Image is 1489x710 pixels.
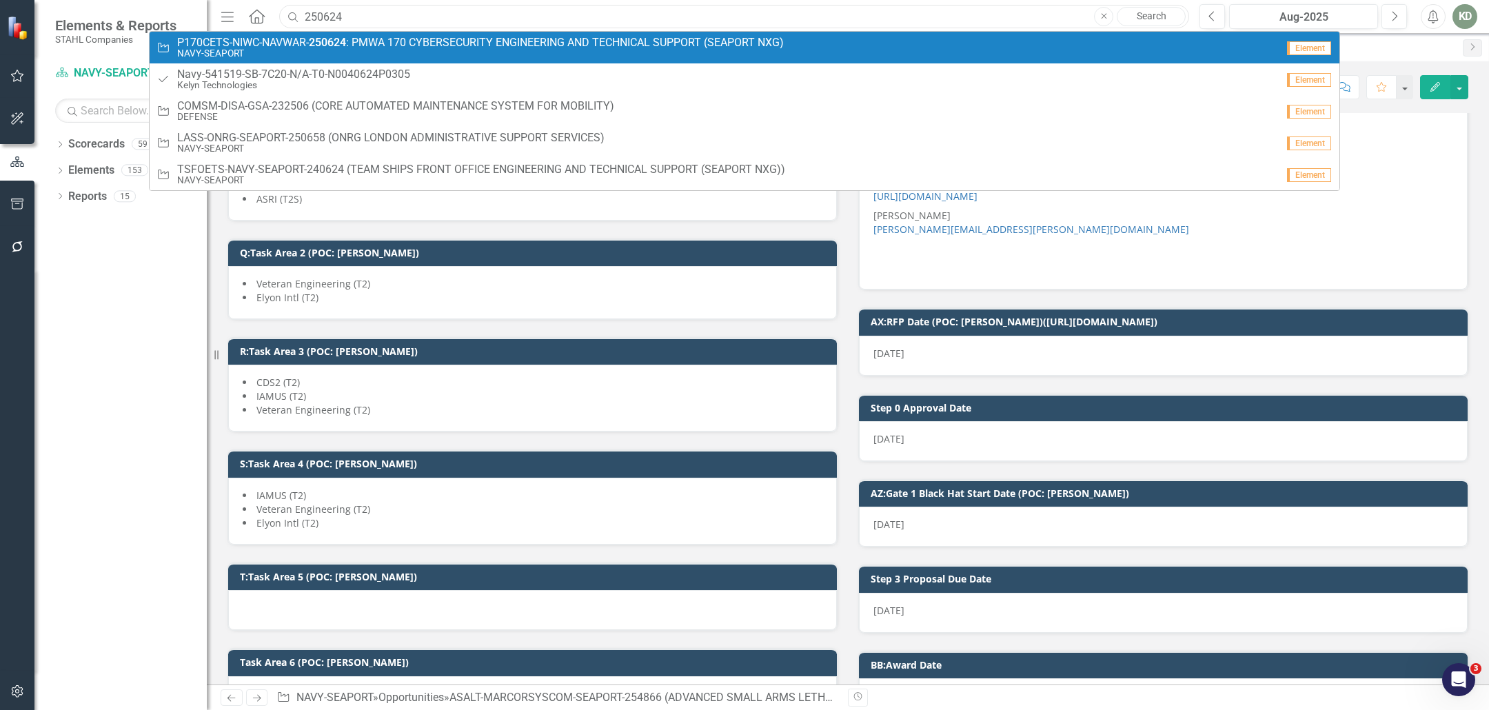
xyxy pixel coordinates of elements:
[1234,9,1373,26] div: Aug-2025
[1287,168,1331,182] span: Element
[873,223,1189,236] a: [PERSON_NAME][EMAIL_ADDRESS][PERSON_NAME][DOMAIN_NAME]
[449,691,1128,704] div: ASALT-MARCORSYSCOM-SEAPORT-254866 (ADVANCED SMALL ARMS LETHALITY TRAINER ASALT TRAINING SERVICES ...
[378,691,444,704] a: Opportunities
[55,34,176,45] small: STAHL Companies
[871,574,1461,584] h3: Step 3 Proposal Due Date
[871,316,1461,327] h3: AX:RFP Date (POC: [PERSON_NAME])([URL][DOMAIN_NAME])
[7,15,31,39] img: ClearPoint Strategy
[871,660,1461,670] h3: BB:Award Date
[256,489,306,502] span: IAMUS (T2)
[256,376,300,389] span: CDS2 (T2)
[256,291,318,304] span: Elyon Intl (T2)
[150,32,1339,63] a: P170CETS-NIWC-NAVWAR-250624: PMWA 170 CYBERSECURITY ENGINEERING AND TECHNICAL SUPPORT (SEAPORT NX...
[150,63,1339,95] a: Navy-541519-SB-7C20-N/A-T0-N0040624P0305Kelyn TechnologiesElement
[37,80,48,91] img: tab_domain_overview_orange.svg
[177,175,785,185] small: NAVY-SEAPORT
[873,518,904,531] span: [DATE]
[177,80,410,90] small: Kelyn Technologies
[873,190,978,203] a: [URL][DOMAIN_NAME]
[873,432,904,445] span: [DATE]
[132,139,154,150] div: 59
[256,179,318,192] span: Elyon Intl (T2)
[871,403,1461,413] h3: Step 0 Approval Date
[22,36,33,47] img: website_grey.svg
[1117,7,1186,26] a: Search
[177,112,614,122] small: DEFENSE
[1470,663,1481,674] span: 3
[177,143,605,154] small: NAVY-SEAPORT
[256,389,306,403] span: IAMUS (T2)
[240,657,830,667] h3: Task Area 6 (POC: [PERSON_NAME])
[36,36,152,47] div: Domain: [DOMAIN_NAME]
[296,691,373,704] a: NAVY-SEAPORT
[68,163,114,179] a: Elements
[150,159,1339,190] a: TSFOETS-NAVY-SEAPORT-240624 (TEAM SHIPS FRONT OFFICE ENGINEERING AND TECHNICAL SUPPORT (SEAPORT N...
[873,206,1453,239] p: [PERSON_NAME]
[177,48,784,59] small: NAVY-SEAPORT
[256,516,318,529] span: Elyon Intl (T2)
[279,5,1189,29] input: Search ClearPoint...
[177,68,410,81] span: Navy-541519-SB-7C20-N/A-T0-N0040624P0305
[177,163,785,176] span: TSFOETS-NAVY-SEAPORT-240624 (TEAM SHIPS FRONT OFFICE ENGINEERING AND TECHNICAL SUPPORT (SEAPORT N...
[68,189,107,205] a: Reports
[276,690,838,706] div: » »
[1229,4,1378,29] button: Aug-2025
[55,99,193,123] input: Search Below...
[121,165,148,176] div: 153
[150,127,1339,159] a: LASS-ONRG-SEAPORT-250658 (ONRG LONDON ADMINISTRATIVE SUPPORT SERVICES)NAVY-SEAPORTElement
[256,403,370,416] span: Veteran Engineering (T2)
[52,81,123,90] div: Domain Overview
[22,22,33,33] img: logo_orange.svg
[177,37,784,49] span: P170CETS-NIWC-NAVWAR- : PMWA 170 CYBERSECURITY ENGINEERING AND TECHNICAL SUPPORT (SEAPORT NXG)
[1287,105,1331,119] span: Element
[1287,73,1331,87] span: Element
[152,81,232,90] div: Keywords by Traffic
[1452,4,1477,29] button: KD
[240,247,830,258] h3: Q:Task Area 2 (POC: [PERSON_NAME])
[256,277,370,290] span: Veteran Engineering (T2)
[177,100,614,112] span: COMSM-DISA-GSA-232506 (CORE AUTOMATED MAINTENANCE SYSTEM FOR MOBILITY)
[873,604,904,617] span: [DATE]
[55,17,176,34] span: Elements & Reports
[1287,41,1331,55] span: Element
[177,132,605,144] span: LASS-ONRG-SEAPORT-250658 (ONRG LONDON ADMINISTRATIVE SUPPORT SERVICES)
[68,136,125,152] a: Scorecards
[137,80,148,91] img: tab_keywords_by_traffic_grey.svg
[240,458,830,469] h3: S:Task Area 4 (POC: [PERSON_NAME])
[1287,136,1331,150] span: Element
[256,503,370,516] span: Veteran Engineering (T2)
[55,65,193,81] a: NAVY-SEAPORT
[1442,663,1475,696] iframe: Intercom live chat
[39,22,68,33] div: v 4.0.25
[240,346,830,356] h3: R:Task Area 3 (POC: [PERSON_NAME])
[873,347,904,360] span: [DATE]
[114,190,136,202] div: 15
[240,571,830,582] h3: T:Task Area 5 (POC: [PERSON_NAME])
[871,488,1461,498] h3: AZ:Gate 1 Black Hat Start Date (POC: [PERSON_NAME])
[309,36,346,49] strong: 250624
[256,192,302,205] span: ASRI (T2S)
[150,95,1339,127] a: COMSM-DISA-GSA-232506 (CORE AUTOMATED MAINTENANCE SYSTEM FOR MOBILITY)DEFENSEElement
